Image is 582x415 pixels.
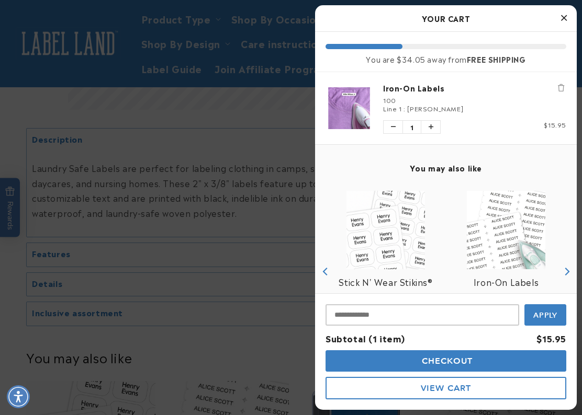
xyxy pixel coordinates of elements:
h2: Your Cart [326,10,566,26]
span: $15.95 [544,120,566,129]
a: View Stick N' Wear Stikins® Labels [331,274,441,305]
a: Iron-On Labels [383,83,566,93]
button: Apply [524,304,566,326]
div: You are $34.05 away from [326,54,566,64]
button: Close Cart [556,10,572,26]
div: product [326,180,446,364]
button: Remove Iron-On Labels [556,83,566,93]
h4: You may also like [326,163,566,172]
button: Decrease quantity of Iron-On Labels [384,121,402,133]
span: Line 1 [383,103,402,113]
div: product [446,180,566,363]
button: View Cart [326,377,566,399]
button: Previous [318,264,333,280]
span: 1 [402,121,421,133]
span: Apply [533,310,558,320]
img: Iron-On Labels - Label Land [467,191,545,269]
button: What material are the labels made of? [26,59,156,78]
button: Next [558,264,574,280]
div: Accessibility Menu [7,385,30,408]
img: Iron-On Labels - Label Land [326,87,373,129]
button: Increase quantity of Iron-On Labels [421,121,440,133]
span: [PERSON_NAME] [407,103,463,113]
a: View Iron-On Labels [474,274,539,290]
button: Checkout [326,350,566,372]
li: product [326,72,566,144]
span: View Cart [421,383,471,393]
button: Are these labels comfortable to wear? [26,29,156,49]
div: 100 [383,96,566,104]
img: View Stick N' Wear Stikins® Labels [346,191,425,269]
input: Input Discount [326,304,519,326]
span: $15.95 [493,293,520,306]
div: $15.95 [536,331,566,346]
span: Subtotal (1 item) [326,332,405,344]
span: : [404,103,406,113]
b: FREE SHIPPING [467,53,526,64]
span: Checkout [419,356,473,366]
